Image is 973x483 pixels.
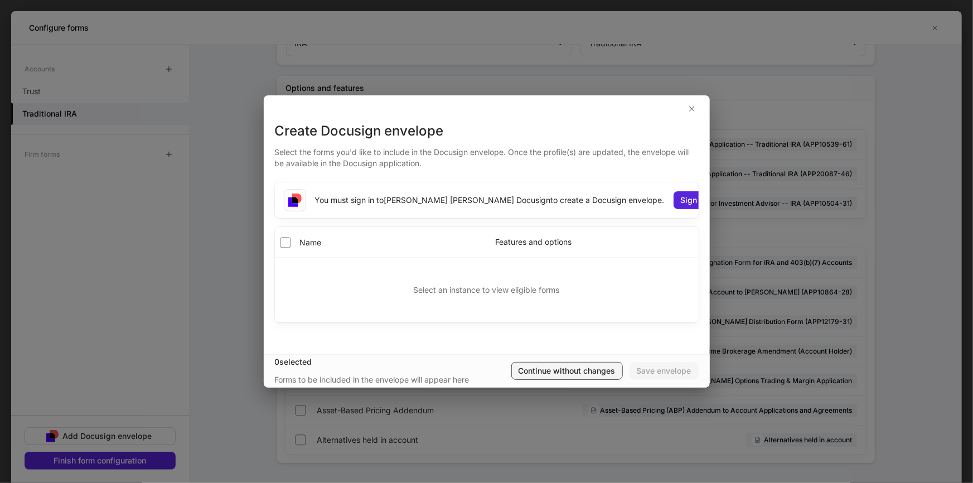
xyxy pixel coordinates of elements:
[315,195,665,206] div: You must sign in to [PERSON_NAME] [PERSON_NAME] Docusign to create a Docusign envelope.
[519,365,616,376] div: Continue without changes
[637,365,691,376] div: Save envelope
[275,374,469,385] div: Forms to be included in the envelope will appear here
[674,191,714,209] button: Sign in
[275,140,699,169] div: Select the forms you'd like to include in the Docusign envelope. Once the profile(s) are updated,...
[300,237,322,248] span: Name
[275,356,511,368] div: 0 selected
[275,122,699,140] div: Create Docusign envelope
[511,362,623,380] button: Continue without changes
[681,195,706,206] div: Sign in
[414,284,560,296] p: Select an instance to view eligible forms
[487,227,699,257] th: Features and options
[630,362,699,380] button: Save envelope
